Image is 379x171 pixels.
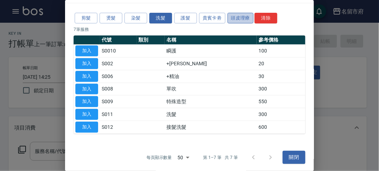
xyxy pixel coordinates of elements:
button: 關閉 [283,151,305,164]
button: 護髮 [174,13,197,24]
td: 100 [257,45,305,57]
button: 加入 [75,71,98,82]
td: S011 [100,108,137,121]
td: 300 [257,83,305,95]
button: 頭皮理療 [228,13,254,24]
p: 7 筆服務 [74,26,305,33]
td: S002 [100,57,137,70]
td: 550 [257,95,305,108]
td: +精油 [165,70,257,83]
td: 300 [257,108,305,121]
td: 單吹 [165,83,257,95]
th: 名稱 [165,35,257,45]
td: 接髮洗髮 [165,121,257,133]
button: 燙髮 [100,13,122,24]
p: 每頁顯示數量 [146,154,172,161]
td: 30 [257,70,305,83]
td: S009 [100,95,137,108]
td: 瞬護 [165,45,257,57]
button: 加入 [75,84,98,95]
th: 參考價格 [257,35,305,45]
button: 貴賓卡劵 [199,13,225,24]
button: 加入 [75,96,98,107]
button: 加入 [75,122,98,133]
button: 加入 [75,109,98,120]
button: 加入 [75,45,98,56]
button: 清除 [255,13,277,24]
button: 加入 [75,58,98,69]
td: 600 [257,121,305,133]
td: S012 [100,121,137,133]
th: 代號 [100,35,137,45]
td: 20 [257,57,305,70]
p: 第 1–7 筆 共 7 筆 [203,154,238,161]
button: 剪髮 [75,13,97,24]
td: S0010 [100,45,137,57]
td: S008 [100,83,137,95]
td: +[PERSON_NAME] [165,57,257,70]
td: S006 [100,70,137,83]
th: 類別 [137,35,165,45]
td: 洗髮 [165,108,257,121]
button: 染髮 [124,13,147,24]
div: 50 [175,148,192,167]
button: 洗髮 [149,13,172,24]
td: 特殊造型 [165,95,257,108]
